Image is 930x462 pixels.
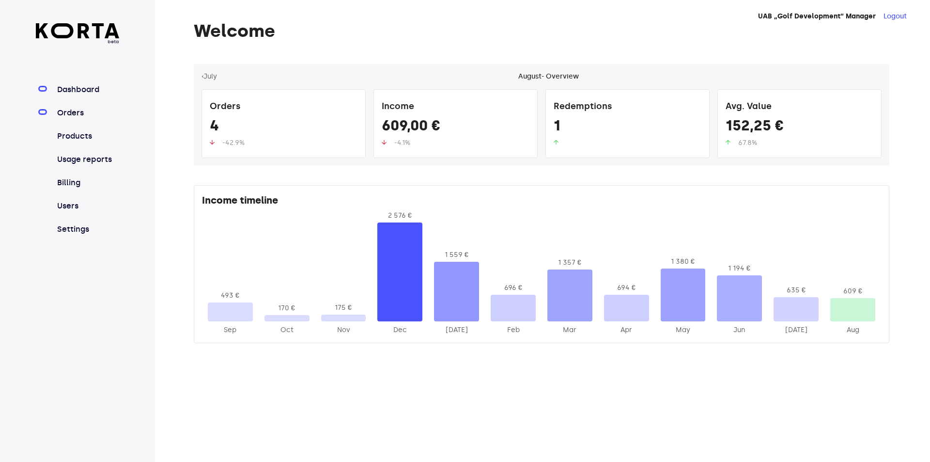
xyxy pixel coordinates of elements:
img: up [382,140,387,145]
div: 2025-Jul [774,325,819,335]
div: 1 [554,117,701,138]
div: 694 € [604,283,649,293]
div: 170 € [264,303,310,313]
div: 2 576 € [377,211,422,221]
button: ‹July [201,72,217,81]
div: 4 [210,117,357,138]
div: 2025-Aug [830,325,875,335]
div: Orders [210,97,357,117]
div: Income [382,97,529,117]
div: 2025-Feb [491,325,536,335]
div: August - Overview [518,72,579,81]
a: Usage reports [55,154,120,165]
a: Products [55,130,120,142]
div: 2025-May [661,325,706,335]
div: 2024-Oct [264,325,310,335]
div: Avg. Value [726,97,873,117]
div: 2024-Sep [208,325,253,335]
div: 1 357 € [547,258,592,268]
a: Settings [55,223,120,235]
span: -4.1% [394,139,410,147]
div: 609,00 € [382,117,529,138]
div: 2025-Jan [434,325,479,335]
a: beta [36,23,120,45]
div: 2025-Apr [604,325,649,335]
div: 1 559 € [434,250,479,260]
div: Redemptions [554,97,701,117]
span: -42.9% [222,139,245,147]
div: 696 € [491,283,536,293]
a: Orders [55,107,120,119]
div: 2025-Mar [547,325,592,335]
a: Users [55,200,120,212]
div: 609 € [830,287,875,296]
div: 2025-Jun [717,325,762,335]
div: 152,25 € [726,117,873,138]
div: 2024-Nov [321,325,366,335]
div: Income timeline [202,193,881,211]
img: up [554,140,558,145]
div: 493 € [208,291,253,301]
a: Billing [55,177,120,189]
img: Korta [36,23,120,38]
a: Dashboard [55,84,120,96]
img: up [726,140,730,145]
button: Logout [883,12,907,21]
div: 175 € [321,303,366,313]
div: 1 380 € [661,257,706,267]
span: 67.8% [738,139,757,147]
div: 2024-Dec [377,325,422,335]
strong: UAB „Golf Development“ Manager [758,12,876,20]
span: beta [36,38,120,45]
h1: Welcome [194,21,889,41]
div: 635 € [774,286,819,295]
div: 1 194 € [717,264,762,273]
img: up [210,140,215,145]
